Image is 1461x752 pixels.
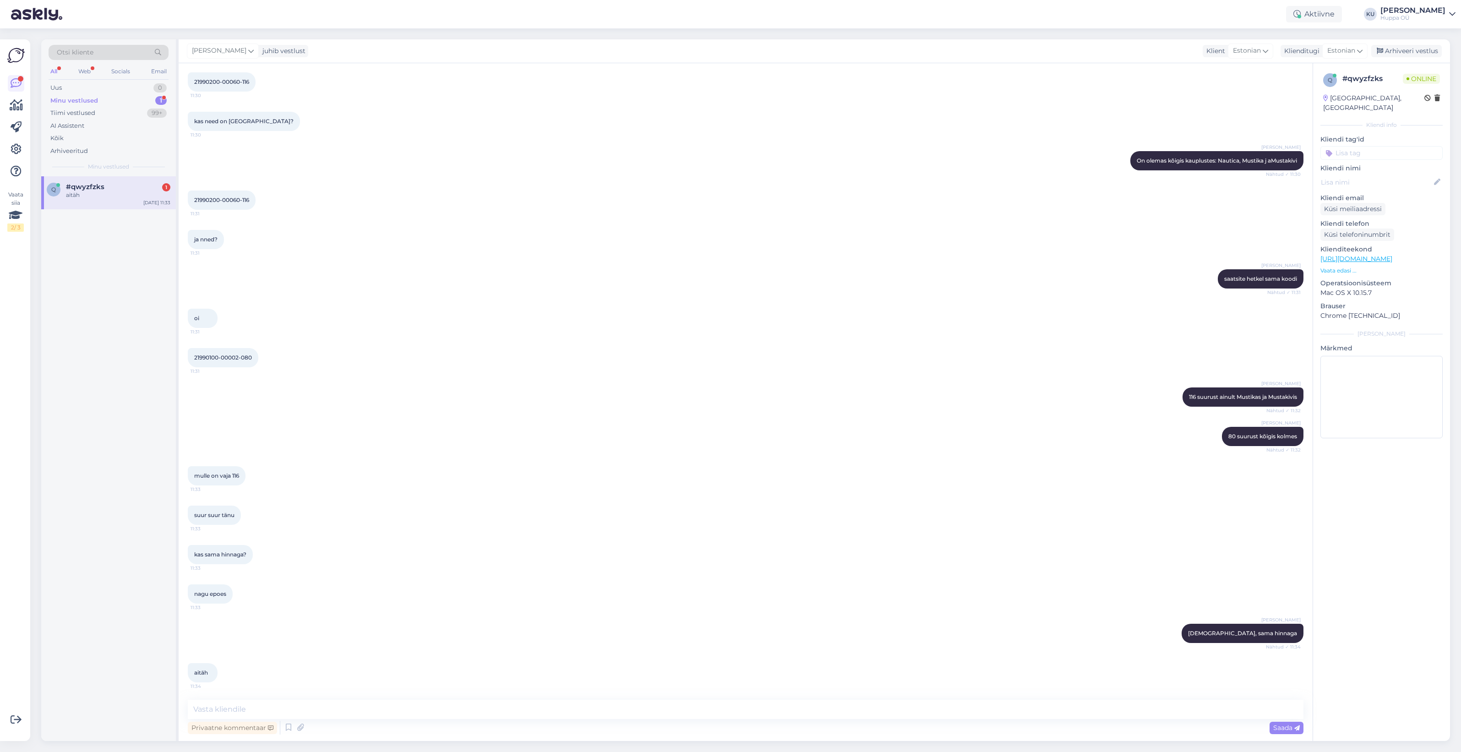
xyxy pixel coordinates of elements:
[50,121,84,131] div: AI Assistent
[66,183,104,191] span: #qwyzfzks
[50,147,88,156] div: Arhiveeritud
[50,96,98,105] div: Minu vestlused
[259,46,305,56] div: juhib vestlust
[1371,45,1442,57] div: Arhiveeri vestlus
[191,250,225,256] span: 11:31
[7,191,24,232] div: Vaata siia
[1188,630,1297,637] span: [DEMOGRAPHIC_DATA], sama hinnaga
[1320,255,1392,263] a: [URL][DOMAIN_NAME]
[191,604,225,611] span: 11:33
[188,722,277,734] div: Privaatne kommentaar
[194,196,249,203] span: 21990200-00060-116
[1286,6,1342,22] div: Aktiivne
[1320,311,1443,321] p: Chrome [TECHNICAL_ID]
[155,96,167,105] div: 1
[1320,193,1443,203] p: Kliendi email
[191,92,225,99] span: 11:30
[191,486,225,493] span: 11:33
[194,354,252,361] span: 21990100-00002-080
[1320,330,1443,338] div: [PERSON_NAME]
[1281,46,1319,56] div: Klienditugi
[1233,46,1261,56] span: Estonian
[1320,135,1443,144] p: Kliendi tag'id
[1320,163,1443,173] p: Kliendi nimi
[1380,7,1456,22] a: [PERSON_NAME]Huppa OÜ
[50,109,95,118] div: Tiimi vestlused
[194,512,234,518] span: suur suur tänu
[194,472,239,479] span: mulle on vaja 116
[194,118,294,125] span: kas need on [GEOGRAPHIC_DATA]?
[7,223,24,232] div: 2 / 3
[1320,219,1443,229] p: Kliendi telefon
[1327,46,1355,56] span: Estonian
[1320,146,1443,160] input: Lisa tag
[1261,616,1301,623] span: [PERSON_NAME]
[194,315,199,322] span: oi
[1261,144,1301,151] span: [PERSON_NAME]
[153,83,167,93] div: 0
[147,109,167,118] div: 99+
[191,525,225,532] span: 11:33
[1203,46,1225,56] div: Klient
[1403,74,1440,84] span: Online
[1320,343,1443,353] p: Märkmed
[1323,93,1424,113] div: [GEOGRAPHIC_DATA], [GEOGRAPHIC_DATA]
[66,191,170,199] div: aitäh
[191,683,225,690] span: 11:34
[50,83,62,93] div: Uus
[49,65,59,77] div: All
[143,199,170,206] div: [DATE] 11:33
[1137,157,1297,164] span: On olemas kõigis kauplustes: Nautica, Mustika j aMustakivi
[1342,73,1403,84] div: # qwyzfzks
[1364,8,1377,21] div: KU
[1261,262,1301,269] span: [PERSON_NAME]
[109,65,132,77] div: Socials
[1320,121,1443,129] div: Kliendi info
[1380,14,1445,22] div: Huppa OÜ
[194,669,208,676] span: aitäh
[1320,301,1443,311] p: Brauser
[1320,288,1443,298] p: Mac OS X 10.15.7
[76,65,93,77] div: Web
[50,134,64,143] div: Kõik
[1224,275,1297,282] span: saatsite hetkel sama koodi
[192,46,246,56] span: [PERSON_NAME]
[1261,420,1301,426] span: [PERSON_NAME]
[1320,229,1394,241] div: Küsi telefoninumbrit
[1261,380,1301,387] span: [PERSON_NAME]
[1266,407,1301,414] span: Nähtud ✓ 11:32
[162,183,170,191] div: 1
[191,210,225,217] span: 11:31
[194,78,249,85] span: 21990200-00060-116
[1266,171,1301,178] span: Nähtud ✓ 11:30
[1328,76,1332,83] span: q
[1266,643,1301,650] span: Nähtud ✓ 11:34
[191,565,225,572] span: 11:33
[1266,447,1301,453] span: Nähtud ✓ 11:32
[1320,203,1385,215] div: Küsi meiliaadressi
[1320,278,1443,288] p: Operatsioonisüsteem
[194,236,218,243] span: ja nned?
[194,551,246,558] span: kas sama hinnaga?
[1320,267,1443,275] p: Vaata edasi ...
[149,65,169,77] div: Email
[51,186,56,193] span: q
[1266,289,1301,296] span: Nähtud ✓ 11:31
[1189,393,1297,400] span: 116 suurust ainult Mustikas ja Mustakivis
[1320,245,1443,254] p: Klienditeekond
[194,590,226,597] span: nagu epoes
[57,48,93,57] span: Otsi kliente
[1273,724,1300,732] span: Saada
[191,328,225,335] span: 11:31
[88,163,129,171] span: Minu vestlused
[1321,177,1432,187] input: Lisa nimi
[1228,433,1297,440] span: 80 suurust kõigis kolmes
[7,47,25,64] img: Askly Logo
[1380,7,1445,14] div: [PERSON_NAME]
[191,368,225,375] span: 11:31
[191,131,225,138] span: 11:30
